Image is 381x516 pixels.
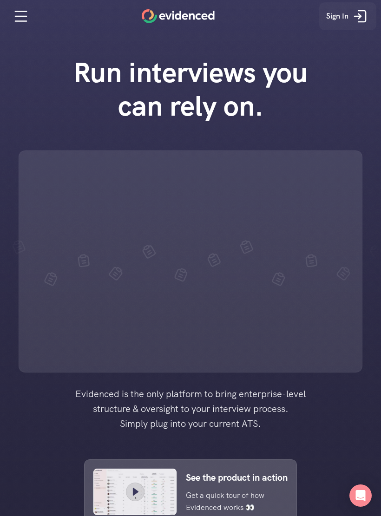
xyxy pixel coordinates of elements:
div: Open Intercom Messenger [349,484,372,507]
p: See the product in action [186,470,288,485]
a: Home [142,9,215,23]
p: Sign In [326,10,348,22]
p: Get a quick tour of how Evidenced works 👀 [186,490,274,513]
h4: Evidenced is the only platform to bring enterprise-level structure & oversight to your interview ... [60,386,321,431]
h1: Run interviews you can rely on. [58,56,323,123]
a: Sign In [319,2,376,30]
